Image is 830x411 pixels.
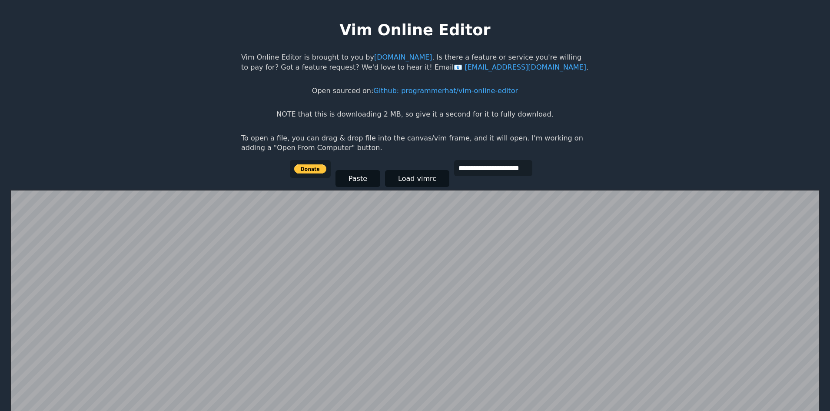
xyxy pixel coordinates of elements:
a: Github: programmerhat/vim-online-editor [373,87,518,95]
h1: Vim Online Editor [339,19,490,40]
p: Vim Online Editor is brought to you by . Is there a feature or service you're willing to pay for?... [241,53,589,72]
button: Paste [335,170,380,187]
button: Load vimrc [385,170,449,187]
a: [DOMAIN_NAME] [374,53,432,61]
p: NOTE that this is downloading 2 MB, so give it a second for it to fully download. [276,110,553,119]
p: To open a file, you can drag & drop file into the canvas/vim frame, and it will open. I'm working... [241,134,589,153]
p: Open sourced on: [312,86,518,96]
a: [EMAIL_ADDRESS][DOMAIN_NAME] [454,63,586,71]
